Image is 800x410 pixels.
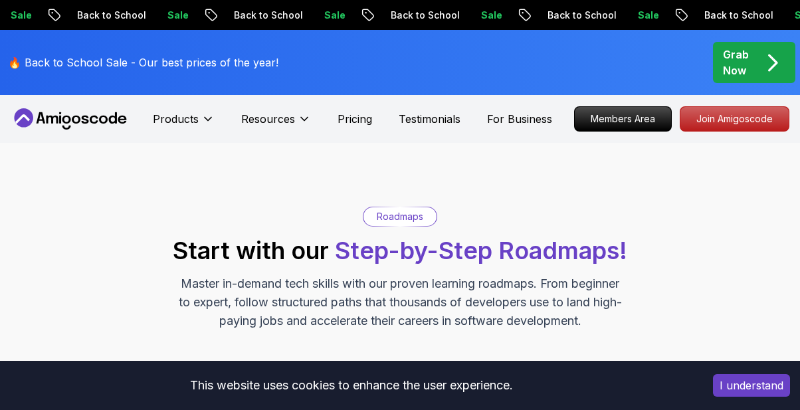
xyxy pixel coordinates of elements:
[680,106,789,132] a: Join Amigoscode
[335,236,627,265] span: Step-by-Step Roadmaps!
[487,111,552,127] a: For Business
[462,9,504,22] p: Sale
[338,111,372,127] a: Pricing
[241,111,311,138] button: Resources
[619,9,661,22] p: Sale
[377,210,423,223] p: Roadmaps
[574,106,672,132] a: Members Area
[153,111,215,138] button: Products
[177,274,623,330] p: Master in-demand tech skills with our proven learning roadmaps. From beginner to expert, follow s...
[215,9,305,22] p: Back to School
[8,54,278,70] p: 🔥 Back to School Sale - Our best prices of the year!
[399,111,460,127] a: Testimonials
[723,47,749,78] p: Grab Now
[528,9,619,22] p: Back to School
[241,111,295,127] p: Resources
[680,107,789,131] p: Join Amigoscode
[713,374,790,397] button: Accept cookies
[685,9,775,22] p: Back to School
[148,9,191,22] p: Sale
[153,111,199,127] p: Products
[173,237,627,264] h2: Start with our
[371,9,462,22] p: Back to School
[10,371,693,400] div: This website uses cookies to enhance the user experience.
[305,9,348,22] p: Sale
[575,107,671,131] p: Members Area
[58,9,148,22] p: Back to School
